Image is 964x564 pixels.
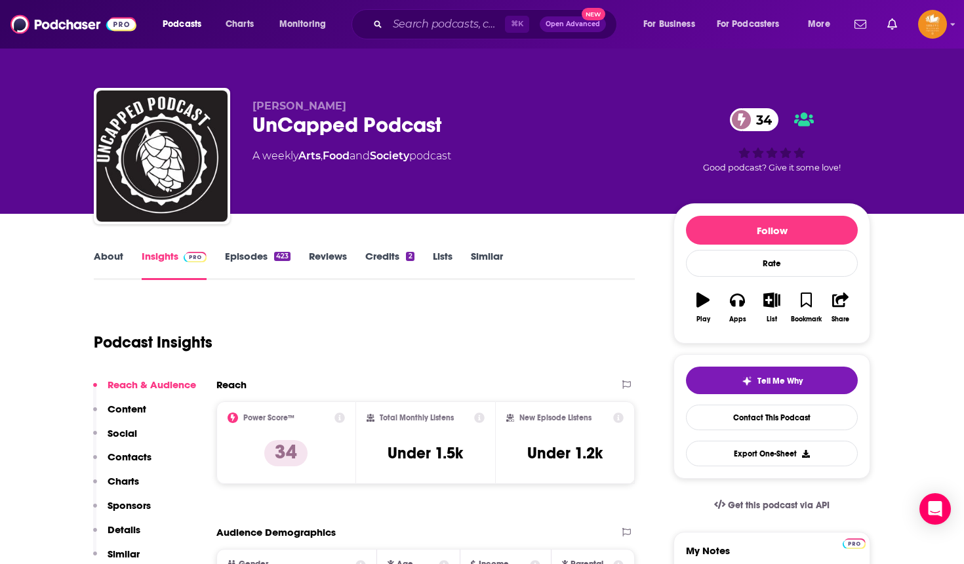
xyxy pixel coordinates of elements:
[94,332,212,352] h1: Podcast Insights
[216,526,336,538] h2: Audience Demographics
[298,150,321,162] a: Arts
[519,413,592,422] h2: New Episode Listens
[918,10,947,39] span: Logged in as ShreveWilliams
[252,148,451,164] div: A weekly podcast
[757,376,803,386] span: Tell Me Why
[163,15,201,33] span: Podcasts
[323,150,350,162] a: Food
[108,475,139,487] p: Charts
[108,523,140,536] p: Details
[505,16,529,33] span: ⌘ K
[849,13,872,35] a: Show notifications dropdown
[832,315,849,323] div: Share
[380,413,454,422] h2: Total Monthly Listens
[673,100,870,181] div: 34Good podcast? Give it some love!
[755,284,789,331] button: List
[686,284,720,331] button: Play
[279,15,326,33] span: Monitoring
[582,8,605,20] span: New
[370,150,409,162] a: Society
[686,441,858,466] button: Export One-Sheet
[108,499,151,512] p: Sponsors
[388,443,463,463] h3: Under 1.5k
[717,15,780,33] span: For Podcasters
[742,376,752,386] img: tell me why sparkle
[142,250,207,280] a: InsightsPodchaser Pro
[708,14,799,35] button: open menu
[108,427,137,439] p: Social
[882,13,902,35] a: Show notifications dropdown
[791,315,822,323] div: Bookmark
[527,443,603,463] h3: Under 1.2k
[96,91,228,222] img: UnCapped Podcast
[767,315,777,323] div: List
[729,315,746,323] div: Apps
[108,378,196,391] p: Reach & Audience
[743,108,778,131] span: 34
[686,250,858,277] div: Rate
[93,378,196,403] button: Reach & Audience
[799,14,847,35] button: open menu
[471,250,503,280] a: Similar
[720,284,754,331] button: Apps
[686,216,858,245] button: Follow
[226,15,254,33] span: Charts
[93,523,140,548] button: Details
[704,489,840,521] a: Get this podcast via API
[225,250,291,280] a: Episodes423
[274,252,291,261] div: 423
[108,403,146,415] p: Content
[217,14,262,35] a: Charts
[919,493,951,525] div: Open Intercom Messenger
[643,15,695,33] span: For Business
[686,367,858,394] button: tell me why sparkleTell Me Why
[321,150,323,162] span: ,
[108,548,140,560] p: Similar
[243,413,294,422] h2: Power Score™
[93,475,139,499] button: Charts
[824,284,858,331] button: Share
[918,10,947,39] img: User Profile
[696,315,710,323] div: Play
[93,451,151,475] button: Contacts
[703,163,841,172] span: Good podcast? Give it some love!
[365,250,414,280] a: Credits2
[350,150,370,162] span: and
[406,252,414,261] div: 2
[252,100,346,112] span: [PERSON_NAME]
[108,451,151,463] p: Contacts
[388,14,505,35] input: Search podcasts, credits, & more...
[634,14,712,35] button: open menu
[843,536,866,549] a: Pro website
[216,378,247,391] h2: Reach
[546,21,600,28] span: Open Advanced
[918,10,947,39] button: Show profile menu
[153,14,218,35] button: open menu
[540,16,606,32] button: Open AdvancedNew
[686,405,858,430] a: Contact This Podcast
[94,250,123,280] a: About
[93,403,146,427] button: Content
[789,284,823,331] button: Bookmark
[309,250,347,280] a: Reviews
[843,538,866,549] img: Podchaser Pro
[10,12,136,37] img: Podchaser - Follow, Share and Rate Podcasts
[270,14,343,35] button: open menu
[93,499,151,523] button: Sponsors
[728,500,830,511] span: Get this podcast via API
[93,427,137,451] button: Social
[184,252,207,262] img: Podchaser Pro
[264,440,308,466] p: 34
[364,9,630,39] div: Search podcasts, credits, & more...
[433,250,452,280] a: Lists
[730,108,778,131] a: 34
[808,15,830,33] span: More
